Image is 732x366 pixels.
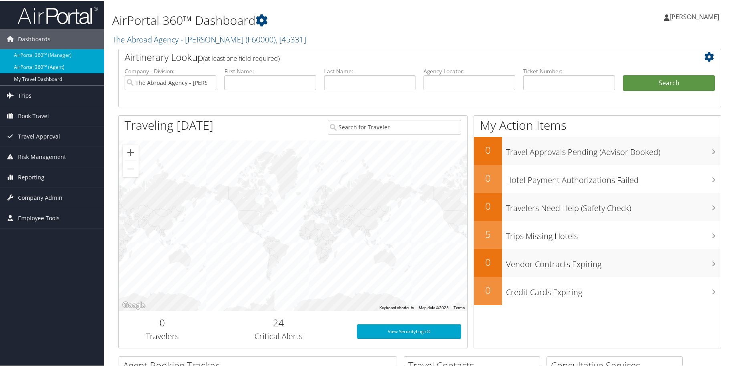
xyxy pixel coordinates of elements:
h2: Airtinerary Lookup [125,50,665,63]
h2: 0 [474,171,502,184]
button: Keyboard shortcuts [379,304,414,310]
button: Zoom in [123,144,139,160]
span: Risk Management [18,146,66,166]
span: (at least one field required) [203,53,280,62]
h1: Traveling [DATE] [125,116,214,133]
h3: Travel Approvals Pending (Advisor Booked) [506,142,721,157]
h2: 5 [474,227,502,240]
label: Agency Locator: [423,66,515,74]
h1: My Action Items [474,116,721,133]
h2: 0 [474,199,502,212]
h3: Credit Cards Expiring [506,282,721,297]
a: Terms (opens in new tab) [454,305,465,309]
span: [PERSON_NAME] [669,12,719,20]
h3: Hotel Payment Authorizations Failed [506,170,721,185]
label: First Name: [224,66,316,74]
h2: 24 [212,315,345,329]
button: Zoom out [123,160,139,176]
a: [PERSON_NAME] [664,4,727,28]
label: Ticket Number: [523,66,615,74]
span: Company Admin [18,187,63,207]
a: The Abroad Agency - [PERSON_NAME] [112,33,306,44]
button: Search [623,74,715,90]
span: , [ 45331 ] [276,33,306,44]
h3: Vendor Contracts Expiring [506,254,721,269]
h3: Travelers Need Help (Safety Check) [506,198,721,213]
span: Trips [18,85,32,105]
span: ( F60000 ) [246,33,276,44]
h1: AirPortal 360™ Dashboard [112,11,522,28]
a: 0Credit Cards Expiring [474,276,721,304]
a: Open this area in Google Maps (opens a new window) [121,300,147,310]
img: Google [121,300,147,310]
a: 0Travel Approvals Pending (Advisor Booked) [474,136,721,164]
h2: 0 [474,283,502,296]
a: 0Hotel Payment Authorizations Failed [474,164,721,192]
a: 0Travelers Need Help (Safety Check) [474,192,721,220]
img: airportal-logo.png [18,5,98,24]
a: View SecurityLogic® [357,324,461,338]
span: Map data ©2025 [419,305,449,309]
span: Travel Approval [18,126,60,146]
label: Company - Division: [125,66,216,74]
label: Last Name: [324,66,416,74]
h2: 0 [474,255,502,268]
span: Reporting [18,167,44,187]
a: 5Trips Missing Hotels [474,220,721,248]
a: 0Vendor Contracts Expiring [474,248,721,276]
input: Search for Traveler [328,119,461,134]
h2: 0 [125,315,200,329]
h2: 0 [474,143,502,156]
h3: Critical Alerts [212,330,345,341]
span: Book Travel [18,105,49,125]
span: Dashboards [18,28,50,48]
h3: Trips Missing Hotels [506,226,721,241]
h3: Travelers [125,330,200,341]
span: Employee Tools [18,207,60,227]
